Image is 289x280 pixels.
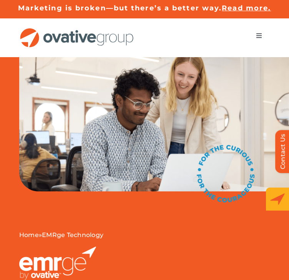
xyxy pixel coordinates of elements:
img: EMRGE_RGB_wht [19,247,96,280]
nav: Menu [248,28,270,43]
a: Read more. [222,4,271,12]
img: EMRge Landing Page Header Image [19,57,289,191]
a: OG_Full_horizontal_RGB [19,27,135,35]
img: EMRge_HomePage_Elements_Arrow Box [266,188,289,211]
a: Marketing is broken—but there’s a better way. [18,4,222,12]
